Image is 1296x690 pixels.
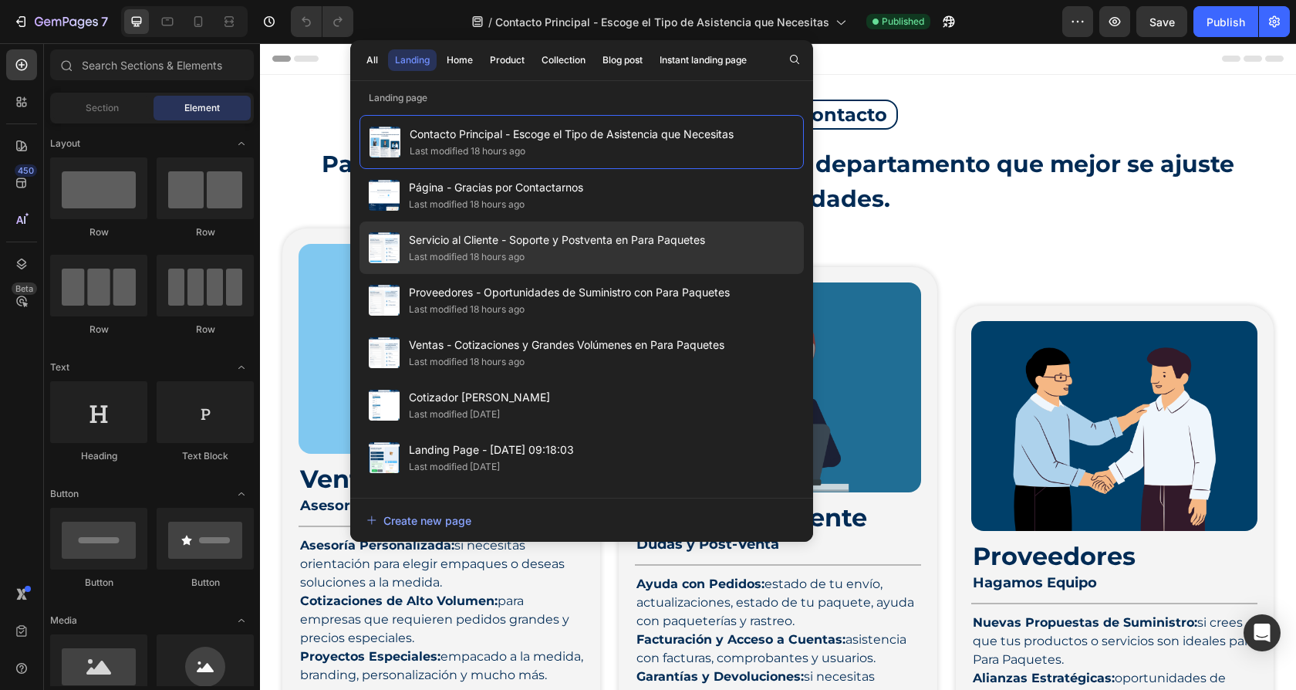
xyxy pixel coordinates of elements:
[602,53,643,67] div: Blog post
[229,355,254,380] span: Toggle open
[882,15,924,29] span: Published
[12,282,37,295] div: Beta
[376,587,660,624] p: asistencia con facturas, comprobantes y usuarios.
[50,137,80,151] span: Layout
[40,495,194,509] strong: Asesoría Personalizada:
[50,360,69,374] span: Text
[1244,614,1281,651] div: Open Intercom Messenger
[542,53,586,67] div: Collection
[596,49,650,71] button: Blog post
[50,49,254,80] input: Search Sections & Elements
[1207,14,1245,30] div: Publish
[260,43,1296,690] iframe: Design area
[229,131,254,156] span: Toggle open
[376,624,660,680] p: si necesitas realizar algún cambio, devolución o tienes un problema con tu pedido.
[376,626,544,641] strong: Garantías y Devoluciones:
[40,450,323,475] p: Asesoría y Grandes Volúmenes
[409,407,500,422] div: Last modified [DATE]
[62,103,975,173] p: Para brindarte la mejor asesoría, elige el departamento que mejor se ajuste a tus necesidades.
[713,626,996,663] p: oportunidades de colaboración a largo plazo.
[440,49,480,71] button: Home
[359,49,385,71] button: All
[483,49,532,71] button: Product
[40,604,323,641] p: empacado a la medida, branding, personalización y mucho más.
[410,125,734,144] span: Contacto Principal - Escoge el Tipo de Asistencia que Necesitas
[409,302,525,317] div: Last modified 18 hours ago
[376,532,660,587] p: estado de tu envío, actualizaciones, estado de tu paquete, ayuda con paqueterías y rastreo.
[50,487,79,501] span: Button
[376,589,586,604] strong: Facturación y Acceso a Cuentas:
[409,354,525,370] div: Last modified 18 hours ago
[388,49,437,71] button: Landing
[495,14,829,30] span: Contacto Principal - Escoge el Tipo de Asistencia que Necesitas
[50,576,147,590] div: Button
[488,14,492,30] span: /
[409,178,583,197] span: Página - Gracias por Contactarnos
[409,249,525,265] div: Last modified 18 hours ago
[50,449,147,463] div: Heading
[291,6,353,37] div: Undo/Redo
[409,441,574,459] span: Landing Page - [DATE] 09:18:03
[653,49,754,71] button: Instant landing page
[50,614,77,627] span: Media
[40,493,323,549] p: si necesitas orientación para elegir empaques o deseas soluciones a la medida.
[39,201,325,411] img: gempages_538496748348245124-8866e647-7c01-4770-9fac-3f5d9bacae1f.png
[711,278,997,488] img: gempages_538496748348245124-b74b5115-b68a-4c91-9c00-f24d5b40015d.png
[713,572,937,587] strong: Nuevas Propuestas de Suministro:
[447,53,473,67] div: Home
[40,549,323,604] p: para empresas que requieren pedidos grandes y precios especiales.
[409,336,724,354] span: Ventas - Cotizaciones y Grandes Volúmenes en Para Paquetes
[50,323,147,337] div: Row
[1136,6,1187,37] button: Save
[409,388,550,407] span: Cotizador [PERSON_NAME]
[350,90,813,106] p: Landing page
[410,144,525,159] div: Last modified 18 hours ago
[660,53,747,67] div: Instant landing page
[395,53,430,67] div: Landing
[229,608,254,633] span: Toggle open
[376,533,505,548] strong: Ayuda con Pedidos:
[409,197,525,212] div: Last modified 18 hours ago
[157,576,254,590] div: Button
[40,550,238,565] strong: Cotizaciones de Alto Volumen:
[713,570,996,626] p: si crees que tus productos o servicios son ideales para Para Paquetes.
[434,60,627,83] strong: Página de Contacto
[409,459,500,475] div: Last modified [DATE]
[366,505,798,536] button: Create new page
[39,420,325,452] h2: Ventas
[375,239,661,449] img: gempages_538496748348245124-fed66bdb-4374-4d58-9bef-4600e2d77849.png
[713,527,996,552] p: Hagamos Equipo
[40,606,181,621] strong: Proyectos Especiales:
[366,53,378,67] div: All
[366,512,471,529] div: Create new page
[157,449,254,463] div: Text Block
[409,231,705,249] span: Servicio al Cliente - Soporte y Postventa en Para Paquetes
[490,53,525,67] div: Product
[535,49,592,71] button: Collection
[1149,15,1175,29] span: Save
[6,6,115,37] button: 7
[101,12,108,31] p: 7
[229,482,254,506] span: Toggle open
[157,225,254,239] div: Row
[157,323,254,337] div: Row
[184,101,220,115] span: Element
[86,101,119,115] span: Section
[409,283,730,302] span: Proveedores - Oportunidades de Suministro con Para Paquetes
[50,225,147,239] div: Row
[376,489,660,513] p: Dudas y Post-Venta
[375,458,661,491] h2: Servicio al Cliente
[15,164,37,177] div: 450
[1193,6,1258,37] button: Publish
[711,497,997,529] h2: Proveedores
[713,627,855,642] strong: Alianzas Estratégicas:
